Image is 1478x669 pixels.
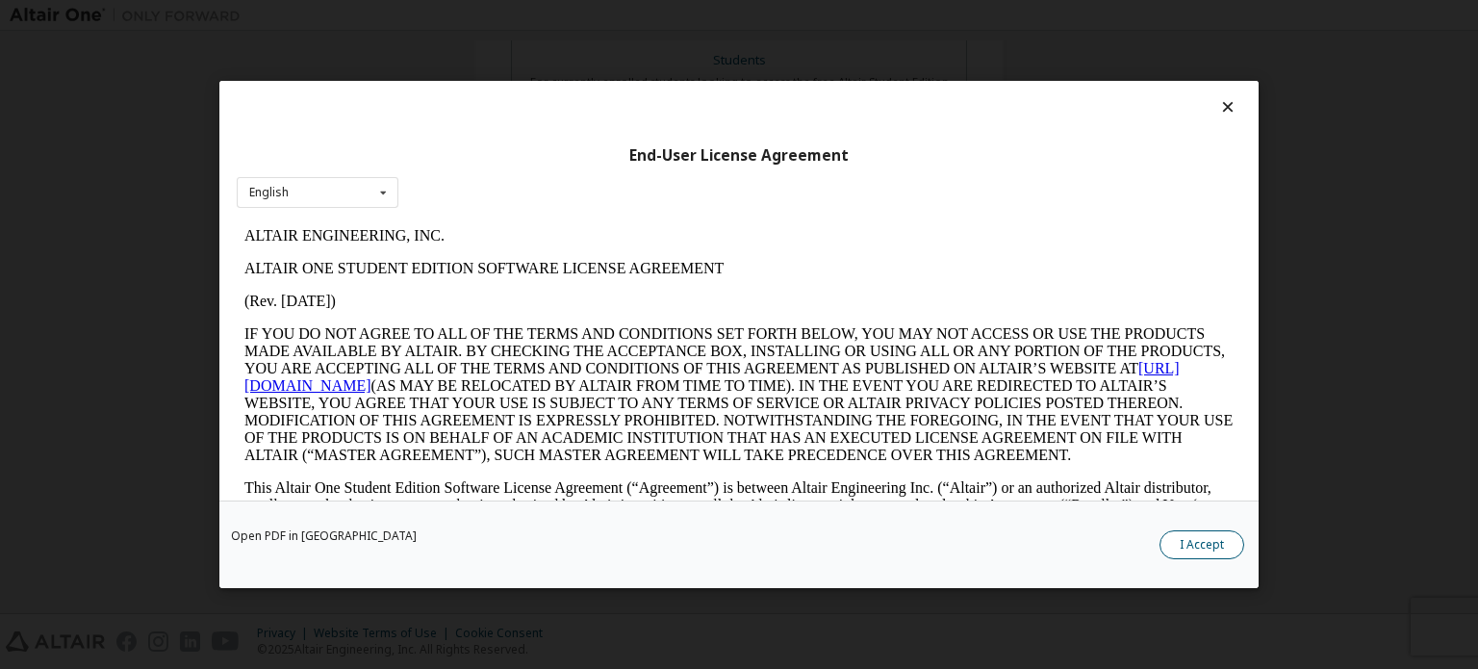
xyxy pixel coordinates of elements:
p: ALTAIR ENGINEERING, INC. [8,8,997,25]
a: Open PDF in [GEOGRAPHIC_DATA] [231,530,417,542]
p: (Rev. [DATE]) [8,73,997,90]
button: I Accept [1159,530,1244,559]
p: ALTAIR ONE STUDENT EDITION SOFTWARE LICENSE AGREEMENT [8,40,997,58]
a: [URL][DOMAIN_NAME] [8,141,943,174]
p: This Altair One Student Edition Software License Agreement (“Agreement”) is between Altair Engine... [8,260,997,329]
p: IF YOU DO NOT AGREE TO ALL OF THE TERMS AND CONDITIONS SET FORTH BELOW, YOU MAY NOT ACCESS OR USE... [8,106,997,244]
div: English [249,187,289,198]
div: End-User License Agreement [237,146,1241,166]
